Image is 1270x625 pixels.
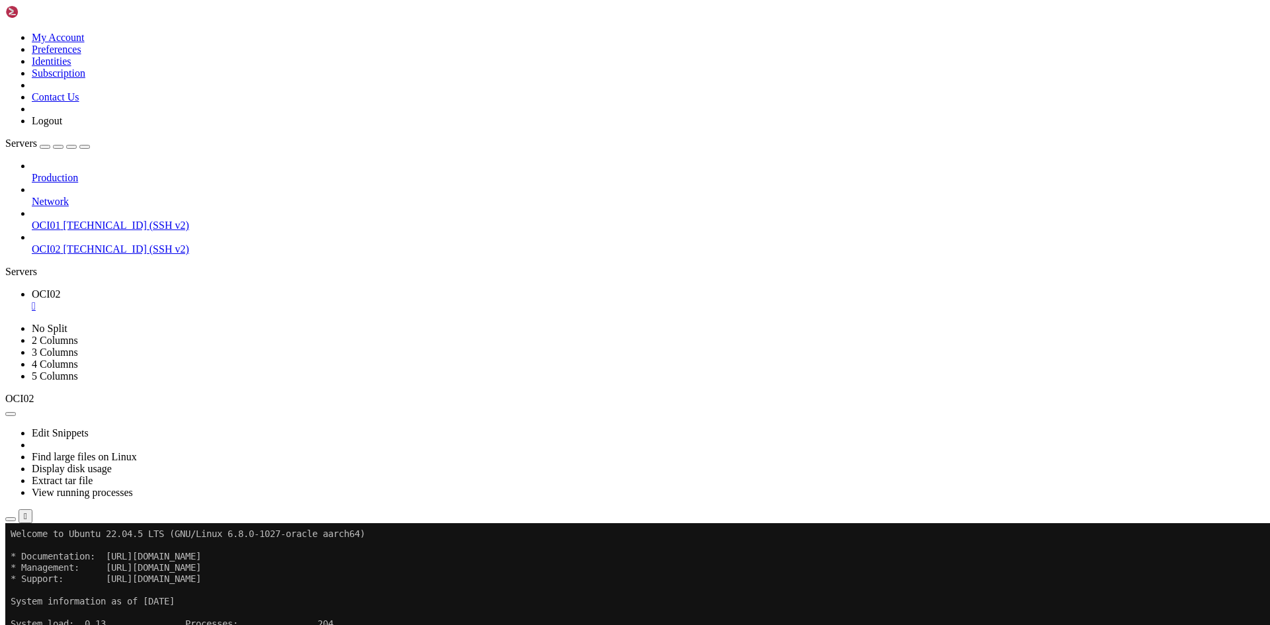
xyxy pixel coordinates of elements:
a: Logout [32,115,62,126]
x-row: Learn more about enabling ESM Apps service at [URL][DOMAIN_NAME] [5,275,1098,286]
li: Network [32,184,1265,208]
img: Shellngn [5,5,81,19]
x-row: just raised the bar for easy, resilient and secure K8s cluster deployment. [5,163,1098,174]
x-row: System information as of [DATE] [5,73,1098,84]
button:  [19,509,32,523]
x-row: To see these additional updates run: apt list --upgradable [5,241,1098,253]
x-row: : $ [5,365,1098,376]
x-row: Run 'do-release-upgrade' to upgrade to it. [5,309,1098,320]
x-row: * Management: [URL][DOMAIN_NAME] [5,39,1098,50]
a: Find large files on Linux [32,451,137,462]
a:  [32,300,1265,312]
span: OCI02 [32,288,61,300]
div: Servers [5,266,1265,278]
x-row: * Documentation: [URL][DOMAIN_NAME] [5,28,1098,39]
x-row: New release '24.04.3 LTS' available. [5,298,1098,309]
x-row: Last login: [DATE] from [TECHNICAL_ID] [5,354,1098,365]
a: Subscription [32,67,85,79]
span: Network [32,196,69,207]
a: View running processes [32,487,133,498]
a: 3 Columns [32,347,78,358]
x-row: Memory usage: 19% IPv4 address for enp0s6: [TECHNICAL_ID] [5,118,1098,129]
x-row: * Support: [URL][DOMAIN_NAME] [5,50,1098,62]
a: 4 Columns [32,358,78,370]
li: OCI02 [TECHNICAL_ID] (SSH v2) [32,231,1265,255]
span: ~ [74,365,79,376]
div:  [24,511,27,521]
x-row: Expanded Security Maintenance for Applications is not enabled. [5,208,1098,219]
a: Network [32,196,1265,208]
a: 5 Columns [32,370,78,382]
a: Identities [32,56,71,67]
span: [TECHNICAL_ID] (SSH v2) [63,220,189,231]
x-row: System load: 0.13 Processes: 204 [5,95,1098,106]
span: ubuntu@oci02 [5,365,69,376]
a: OCI02 [32,288,1265,312]
div: (16, 32) [95,365,100,376]
a: 2 Columns [32,335,78,346]
x-row: 8 updates can be applied immediately. [5,230,1098,241]
a: OCI01 [TECHNICAL_ID] (SSH v2) [32,220,1265,231]
a: Production [32,172,1265,184]
span: Servers [5,138,37,149]
span: OCI02 [32,243,61,255]
a: Display disk usage [32,463,112,474]
a: Extract tar file [32,475,93,486]
x-row: Swap usage: 0% [5,129,1098,140]
a: No Split [32,323,67,334]
x-row: Welcome to Ubuntu 22.04.5 LTS (GNU/Linux 6.8.0-1027-oracle aarch64) [5,5,1098,17]
a: Contact Us [32,91,79,103]
a: Preferences [32,44,81,55]
x-row: 1 additional security update can be applied with ESM Apps. [5,264,1098,275]
span: OCI01 [32,220,61,231]
a: My Account [32,32,85,43]
span: Production [32,172,78,183]
x-row: [URL][DOMAIN_NAME] [5,185,1098,196]
a: OCI02 [TECHNICAL_ID] (SSH v2) [32,243,1265,255]
x-row: * Strictly confined Kubernetes makes edge and IoT secure. Learn how MicroK8s [5,151,1098,163]
x-row: *** System restart required *** [5,343,1098,354]
span: OCI02 [5,393,34,404]
a: Servers [5,138,90,149]
li: OCI01 [TECHNICAL_ID] (SSH v2) [32,208,1265,231]
li: Production [32,160,1265,184]
x-row: Usage of /: 22.7% of 48.28GB Users logged in: 0 [5,106,1098,118]
span: [TECHNICAL_ID] (SSH v2) [63,243,189,255]
a: Edit Snippets [32,427,89,438]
